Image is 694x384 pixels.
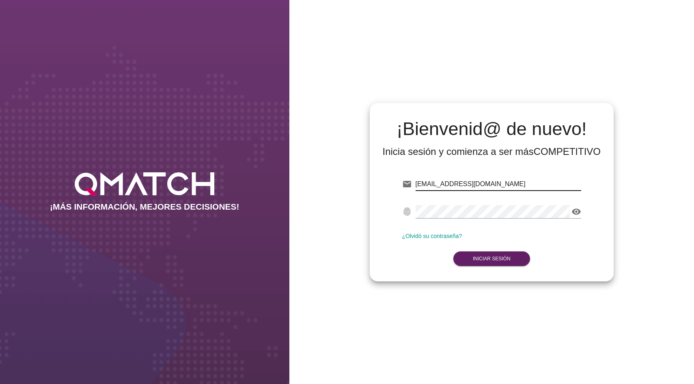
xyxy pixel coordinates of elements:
[453,251,530,266] button: Iniciar Sesión
[402,179,412,189] i: email
[402,207,412,217] i: fingerprint
[571,207,581,217] i: visibility
[534,146,601,157] strong: COMPETITIVO
[473,256,511,262] strong: Iniciar Sesión
[383,119,601,139] h2: ¡Bienvenid@ de nuevo!
[383,145,601,158] div: Inicia sesión y comienza a ser más
[402,233,462,239] a: ¿Olvidó su contraseña?
[416,178,582,191] input: E-mail
[50,202,239,212] h2: ¡MÁS INFORMACIÓN, MEJORES DECISIONES!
